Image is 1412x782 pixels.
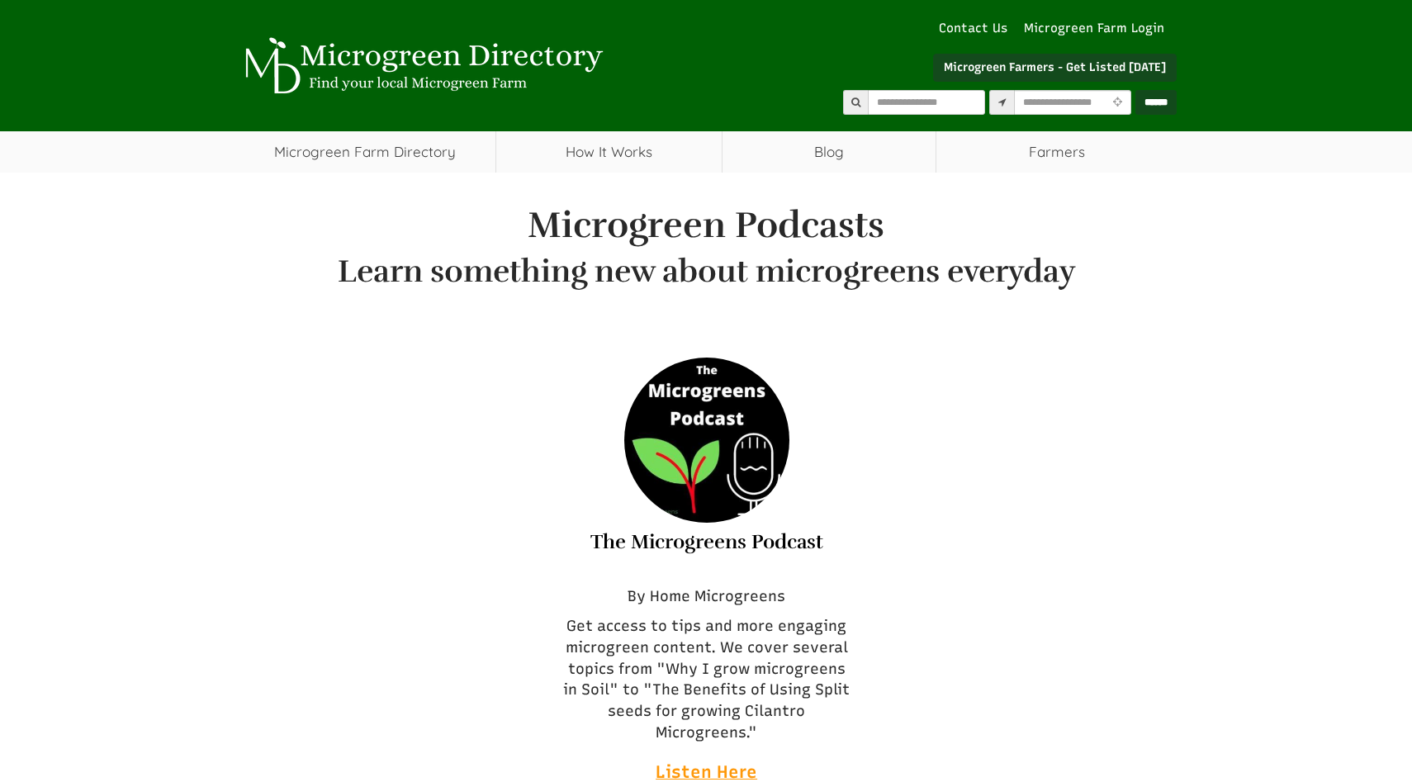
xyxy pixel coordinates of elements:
span: Farmers [936,131,1177,173]
a: Listen Here [656,766,757,781]
a: Microgreen Farmers - Get Listed [DATE] [933,54,1177,82]
a: Microgreen Farm Login [1024,20,1173,37]
img: c6873fa9523868e6a30af1913e3a1d45c299af6d [624,358,789,523]
h2: Learn something new about microgreens everyday [252,254,1160,289]
span: Listen Here [656,761,757,782]
h1: Microgreen Podcasts [252,206,1160,245]
span: Get access to tips and more engaging microgreen content. We cover several topics from "Why I grow... [563,617,850,742]
a: The Microgreens Podcast [590,529,823,554]
a: How It Works [496,131,722,173]
span: By Home Microgreens [628,587,785,605]
a: Microgreen Farm Directory [235,131,495,173]
a: Contact Us [931,20,1016,37]
i: Use Current Location [1108,97,1125,108]
img: Microgreen Directory [235,37,607,95]
a: Blog [723,131,936,173]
